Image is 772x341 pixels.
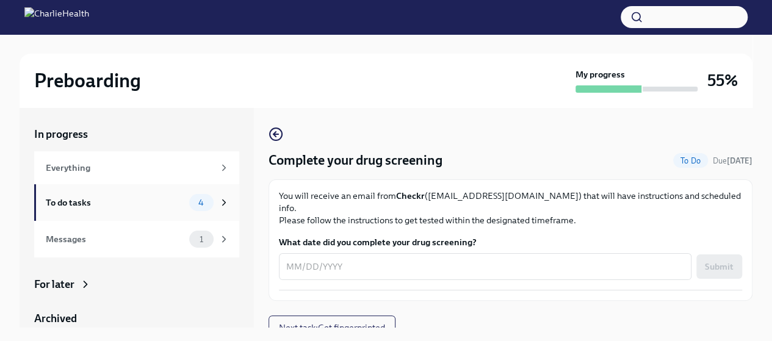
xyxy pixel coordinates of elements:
strong: My progress [575,68,625,81]
a: To do tasks4 [34,184,239,221]
span: September 26th, 2025 09:00 [713,155,752,167]
span: Next task : Get fingerprinted [279,321,385,334]
div: To do tasks [46,196,184,209]
p: You will receive an email from ([EMAIL_ADDRESS][DOMAIN_NAME]) that will have instructions and sch... [279,190,742,226]
span: Due [713,156,752,165]
a: Everything [34,151,239,184]
strong: Checkr [396,190,425,201]
button: Next task:Get fingerprinted [269,315,395,340]
a: In progress [34,127,239,142]
div: Messages [46,232,184,246]
a: For later [34,277,239,292]
div: Everything [46,161,214,174]
h3: 55% [707,70,738,92]
h2: Preboarding [34,68,141,93]
div: For later [34,277,74,292]
span: 4 [191,198,211,207]
span: To Do [673,156,708,165]
span: 1 [192,235,211,244]
label: What date did you complete your drug screening? [279,236,742,248]
a: Messages1 [34,221,239,257]
strong: [DATE] [727,156,752,165]
a: Archived [34,311,239,326]
img: CharlieHealth [24,7,89,27]
h4: Complete your drug screening [269,151,442,170]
